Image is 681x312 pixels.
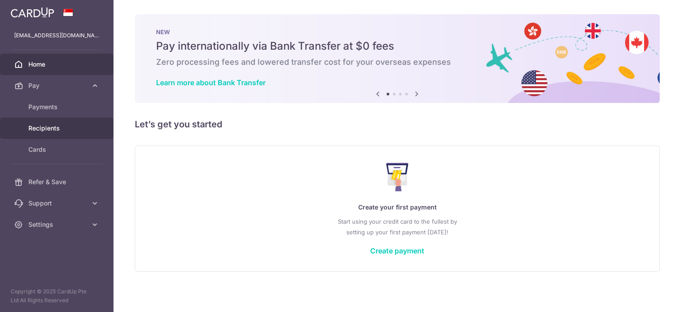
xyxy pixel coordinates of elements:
h6: Zero processing fees and lowered transfer cost for your overseas expenses [156,57,638,67]
span: Refer & Save [28,178,87,186]
h5: Pay internationally via Bank Transfer at $0 fees [156,39,638,53]
h5: Let’s get you started [135,117,660,131]
img: Bank transfer banner [135,14,660,103]
span: Recipients [28,124,87,133]
span: Support [28,199,87,208]
img: Make Payment [386,163,409,191]
span: Pay [28,81,87,90]
span: Settings [28,220,87,229]
img: CardUp [11,7,54,18]
a: Create payment [370,246,424,255]
span: Payments [28,103,87,111]
a: Learn more about Bank Transfer [156,78,266,87]
p: Start using your credit card to the fullest by setting up your first payment [DATE]! [153,216,642,237]
span: Cards [28,145,87,154]
p: NEW [156,28,638,36]
p: [EMAIL_ADDRESS][DOMAIN_NAME] [14,31,99,40]
span: Home [28,60,87,69]
p: Create your first payment [153,202,642,213]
